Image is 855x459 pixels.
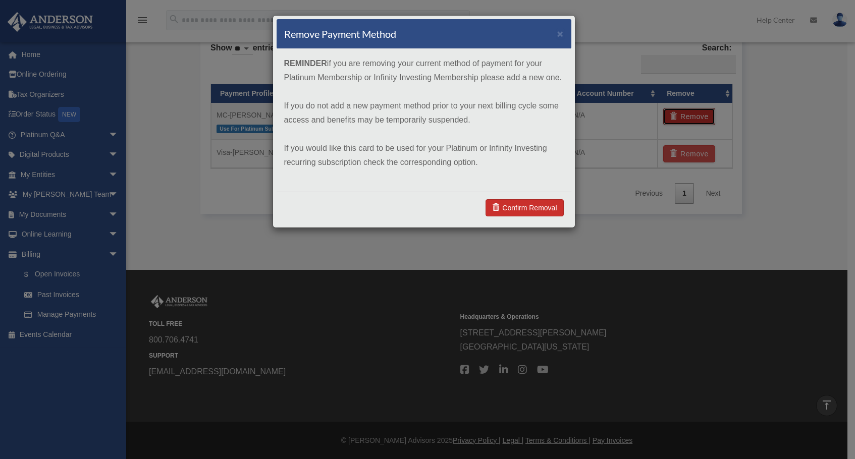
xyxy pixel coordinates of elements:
[277,49,571,191] div: if you are removing your current method of payment for your Platinum Membership or Infinity Inves...
[284,59,327,68] strong: REMINDER
[557,28,564,39] button: ×
[284,99,564,127] p: If you do not add a new payment method prior to your next billing cycle some access and benefits ...
[284,141,564,169] p: If you would like this card to be used for your Platinum or Infinity Investing recurring subscrip...
[284,27,396,41] h4: Remove Payment Method
[486,199,563,216] a: Confirm Removal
